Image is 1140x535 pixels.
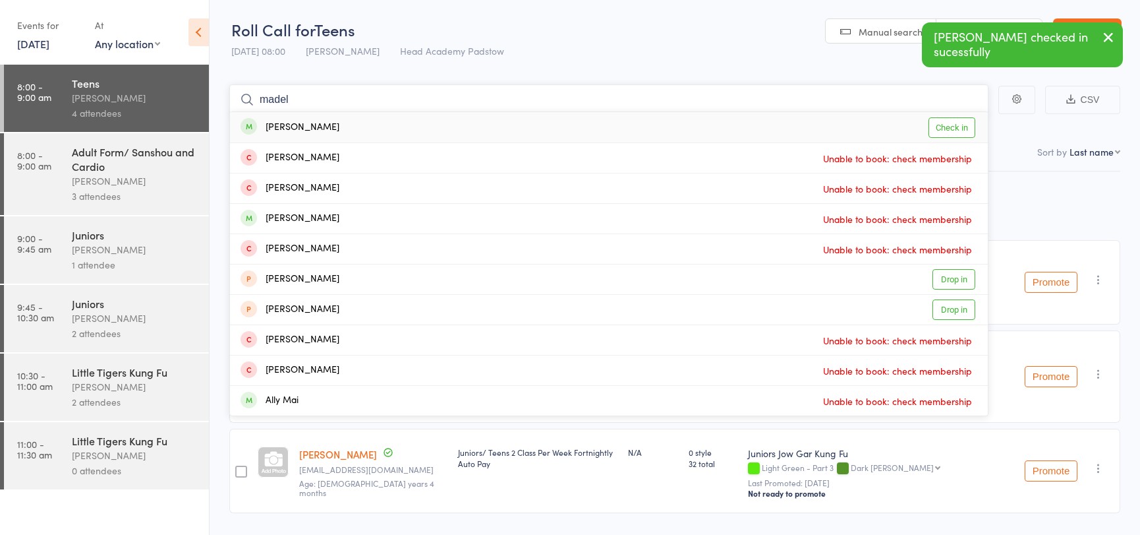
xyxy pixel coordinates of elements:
[689,447,737,458] span: 0 style
[72,394,198,410] div: 2 attendees
[1025,366,1077,387] button: Promote
[820,391,975,411] span: Unable to book: check membership
[241,272,339,287] div: [PERSON_NAME]
[241,150,339,166] div: [PERSON_NAME]
[1053,18,1122,45] a: Exit roll call
[72,173,198,189] div: [PERSON_NAME]
[859,25,923,38] span: Manual search
[820,330,975,350] span: Unable to book: check membership
[4,285,209,352] a: 9:45 -10:30 amJuniors[PERSON_NAME]2 attendees
[241,241,339,257] div: [PERSON_NAME]
[95,36,160,51] div: Any location
[72,311,198,326] div: [PERSON_NAME]
[748,478,1014,488] small: Last Promoted: [DATE]
[299,478,434,498] span: Age: [DEMOGRAPHIC_DATA] years 4 months
[748,463,1014,474] div: Light Green - Part 3
[4,422,209,489] a: 11:00 -11:30 amLittle Tigers Kung Fu[PERSON_NAME]0 attendees
[241,363,339,378] div: [PERSON_NAME]
[231,18,314,40] span: Roll Call for
[241,393,299,408] div: Ally Mai
[72,296,198,311] div: Juniors
[72,106,198,121] div: 4 attendees
[299,465,447,474] small: vtzortzis@gmail.com
[4,216,209,284] a: 9:00 -9:45 amJuniors[PERSON_NAME]1 attendee
[241,211,339,226] div: [PERSON_NAME]
[17,36,49,51] a: [DATE]
[628,447,678,458] div: N/A
[400,44,504,57] span: Head Academy Padstow
[17,370,53,391] time: 10:30 - 11:00 am
[748,447,1014,460] div: Juniors Jow Gar Kung Fu
[72,242,198,257] div: [PERSON_NAME]
[72,257,198,272] div: 1 attendee
[928,117,975,138] a: Check in
[72,448,198,463] div: [PERSON_NAME]
[1069,145,1114,158] div: Last name
[932,269,975,290] a: Drop in
[851,463,934,472] div: Dark [PERSON_NAME]
[241,302,339,317] div: [PERSON_NAME]
[241,120,339,135] div: [PERSON_NAME]
[17,81,51,102] time: 8:00 - 9:00 am
[17,233,51,254] time: 9:00 - 9:45 am
[17,150,51,171] time: 8:00 - 9:00 am
[820,361,975,381] span: Unable to book: check membership
[820,239,975,259] span: Unable to book: check membership
[306,44,380,57] span: [PERSON_NAME]
[922,22,1123,67] div: [PERSON_NAME] checked in sucessfully
[72,463,198,478] div: 0 attendees
[820,148,975,168] span: Unable to book: check membership
[17,439,52,460] time: 11:00 - 11:30 am
[4,133,209,215] a: 8:00 -9:00 amAdult Form/ Sanshou and Cardio[PERSON_NAME]3 attendees
[748,488,1014,499] div: Not ready to promote
[17,301,54,323] time: 9:45 - 10:30 am
[1037,145,1067,158] label: Sort by
[231,44,285,57] span: [DATE] 08:00
[932,299,975,320] a: Drop in
[72,379,198,394] div: [PERSON_NAME]
[95,15,160,36] div: At
[72,433,198,448] div: Little Tigers Kung Fu
[820,209,975,229] span: Unable to book: check membership
[314,18,355,40] span: Teens
[229,84,988,115] input: Search by name
[241,181,339,196] div: [PERSON_NAME]
[17,15,82,36] div: Events for
[72,228,198,242] div: Juniors
[241,332,339,348] div: [PERSON_NAME]
[4,354,209,421] a: 10:30 -11:00 amLittle Tigers Kung Fu[PERSON_NAME]2 attendees
[72,76,198,90] div: Teens
[72,90,198,106] div: [PERSON_NAME]
[689,458,737,469] span: 32 total
[1045,86,1120,114] button: CSV
[820,179,975,199] span: Unable to book: check membership
[72,365,198,379] div: Little Tigers Kung Fu
[72,189,198,204] div: 3 attendees
[72,326,198,341] div: 2 attendees
[299,447,377,461] a: [PERSON_NAME]
[458,447,618,469] div: Juniors/ Teens 2 Class Per Week Fortnightly Auto Pay
[72,144,198,173] div: Adult Form/ Sanshou and Cardio
[4,65,209,132] a: 8:00 -9:00 amTeens[PERSON_NAME]4 attendees
[1025,272,1077,293] button: Promote
[1025,460,1077,482] button: Promote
